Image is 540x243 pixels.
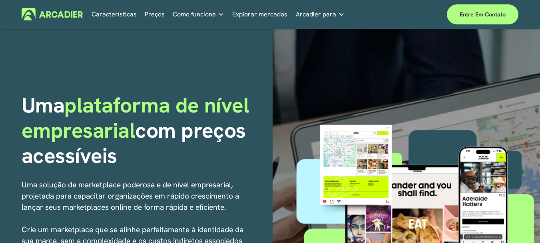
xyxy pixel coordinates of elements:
a: Explorar mercados [232,8,287,20]
font: com preços acessíveis [22,116,251,169]
font: Como funciona [173,10,216,18]
img: Arcadier [22,8,83,20]
a: Entre em contato [447,4,518,24]
font: Características [92,10,137,18]
a: lista suspensa de pastas [173,8,224,20]
font: Preços [145,10,165,18]
a: lista suspensa de pastas [296,8,345,20]
iframe: Chat Widget [500,205,540,243]
a: Características [92,8,137,20]
font: Entre em contato [460,11,506,18]
font: plataforma de nível empresarial [22,91,255,144]
a: Preços [145,8,165,20]
font: Uma [22,91,64,119]
font: Arcadier para [296,10,336,18]
font: Uma solução de marketplace poderosa e de nível empresarial, projetada para capacitar organizações... [22,180,241,212]
font: Explorar mercados [232,10,287,18]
